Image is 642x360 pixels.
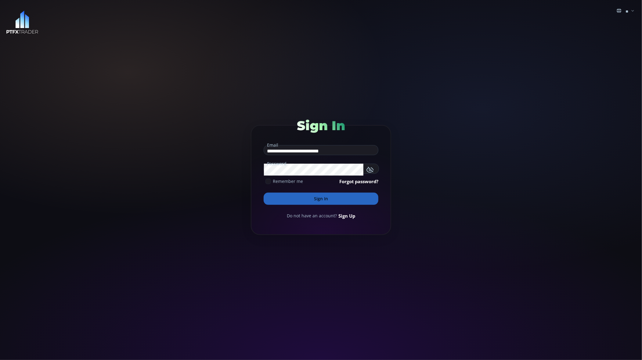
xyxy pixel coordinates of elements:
[273,178,303,184] span: Remember me
[264,212,378,219] div: Do not have an account?
[338,212,355,219] a: Sign Up
[264,193,378,205] button: Sign In
[297,118,345,134] span: Sign In
[339,178,378,185] a: Forgot password?
[6,11,38,34] img: LOGO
